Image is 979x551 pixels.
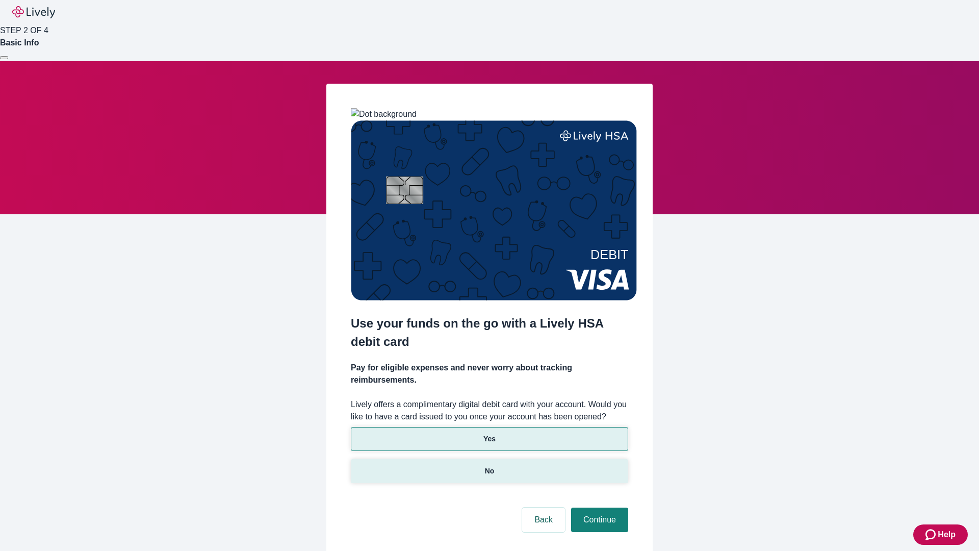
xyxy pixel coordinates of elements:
[351,459,628,483] button: No
[571,508,628,532] button: Continue
[938,529,956,541] span: Help
[351,314,628,351] h2: Use your funds on the go with a Lively HSA debit card
[351,398,628,423] label: Lively offers a complimentary digital debit card with your account. Would you like to have a card...
[351,427,628,451] button: Yes
[351,108,417,120] img: Dot background
[522,508,565,532] button: Back
[12,6,55,18] img: Lively
[483,434,496,444] p: Yes
[913,524,968,545] button: Zendesk support iconHelp
[485,466,495,477] p: No
[925,529,938,541] svg: Zendesk support icon
[351,120,637,300] img: Debit card
[351,362,628,386] h4: Pay for eligible expenses and never worry about tracking reimbursements.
